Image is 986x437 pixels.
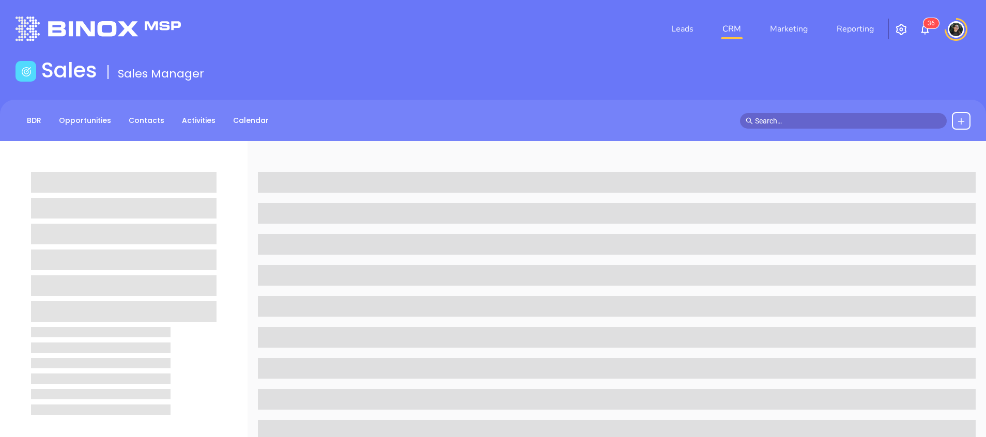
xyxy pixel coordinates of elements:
img: logo [16,17,181,41]
span: search [746,117,753,124]
h1: Sales [41,58,97,83]
a: Leads [667,19,698,39]
a: Activities [176,112,222,129]
a: BDR [21,112,48,129]
sup: 36 [923,18,939,28]
img: iconSetting [895,23,907,36]
span: Sales Manager [118,66,204,82]
span: 3 [928,20,931,27]
a: Reporting [833,19,878,39]
a: Contacts [122,112,171,129]
img: user [948,21,964,38]
input: Search… [755,115,941,127]
span: 6 [931,20,935,27]
img: iconNotification [919,23,931,36]
a: CRM [718,19,745,39]
a: Calendar [227,112,275,129]
a: Opportunities [53,112,117,129]
a: Marketing [766,19,812,39]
